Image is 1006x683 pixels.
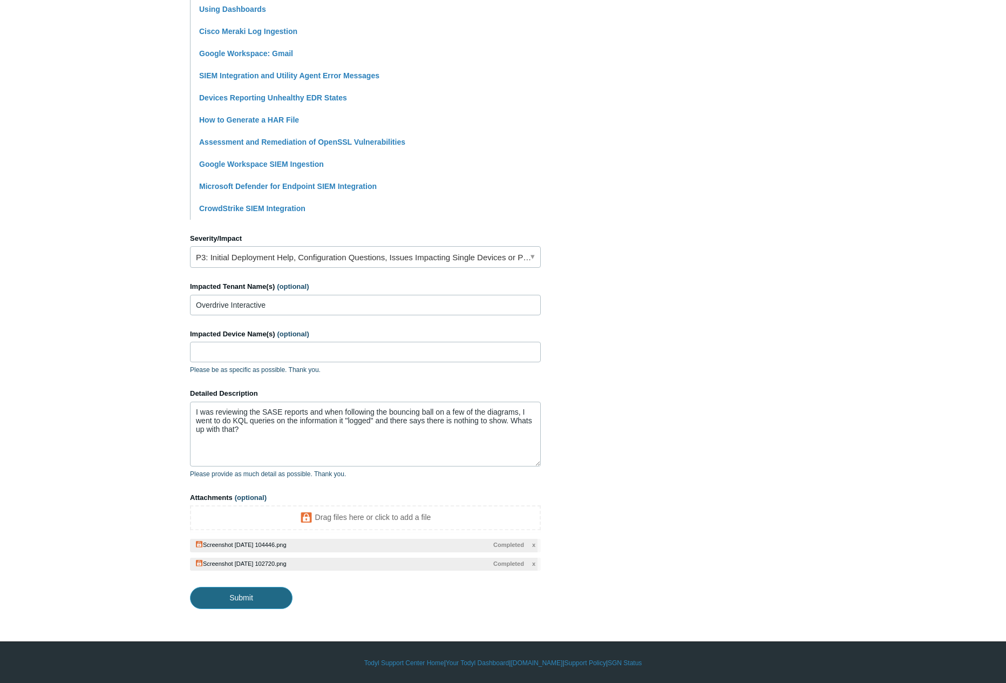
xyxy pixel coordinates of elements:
[493,540,524,550] span: Completed
[199,116,299,124] a: How to Generate a HAR File
[199,71,379,80] a: SIEM Integration and Utility Agent Error Messages
[190,281,541,292] label: Impacted Tenant Name(s)
[199,138,405,146] a: Assessment and Remediation of OpenSSL Vulnerabilities
[190,233,541,244] label: Severity/Impact
[190,329,541,340] label: Impacted Device Name(s)
[190,492,541,503] label: Attachments
[364,658,444,668] a: Todyl Support Center Home
[190,388,541,399] label: Detailed Description
[532,540,535,550] span: x
[277,282,309,290] span: (optional)
[199,93,347,102] a: Devices Reporting Unhealthy EDR States
[199,27,297,36] a: Cisco Meraki Log Ingestion
[190,587,293,608] input: Submit
[511,658,562,668] a: [DOMAIN_NAME]
[199,5,266,13] a: Using Dashboards
[532,559,535,569] span: x
[235,493,267,502] span: (optional)
[446,658,509,668] a: Your Todyl Dashboard
[190,365,541,375] p: Please be as specific as possible. Thank you.
[190,469,541,479] p: Please provide as much detail as possible. Thank you.
[199,49,293,58] a: Google Workspace: Gmail
[190,658,816,668] div: | | | |
[565,658,606,668] a: Support Policy
[190,246,541,268] a: P3: Initial Deployment Help, Configuration Questions, Issues Impacting Single Devices or Past Out...
[493,559,524,569] span: Completed
[199,182,377,191] a: Microsoft Defender for Endpoint SIEM Integration
[277,330,309,338] span: (optional)
[608,658,642,668] a: SGN Status
[199,160,324,168] a: Google Workspace SIEM Ingestion
[199,204,305,213] a: CrowdStrike SIEM Integration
